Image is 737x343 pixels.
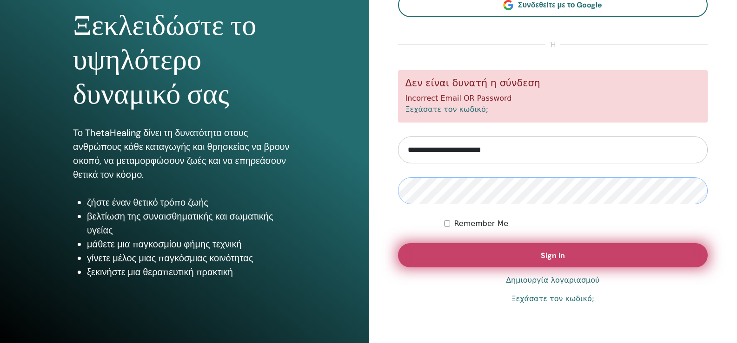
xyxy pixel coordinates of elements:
[87,195,295,209] li: ζήστε έναν θετικό τρόπο ζωής
[511,293,594,304] a: Ξεχάσατε τον κωδικό;
[398,243,708,267] button: Sign In
[87,237,295,251] li: μάθετε μια παγκοσμίου φήμης τεχνική
[405,78,701,89] h5: Δεν είναι δυνατή η σύνδεση
[73,8,295,112] h1: Ξεκλειδώστε το υψηλότερο δυναμικό σας
[454,218,508,229] label: Remember Me
[398,70,708,123] div: Incorrect Email OR Password
[87,209,295,237] li: βελτίωση της συναισθηματικής και σωματικής υγείας
[506,275,599,286] a: Δημιουργία λογαριασμού
[87,251,295,265] li: γίνετε μέλος μιας παγκόσμιας κοινότητας
[73,126,295,181] p: Το ThetaHealing δίνει τη δυνατότητα στους ανθρώπους κάθε καταγωγής και θρησκείας να βρουν σκοπό, ...
[545,39,560,51] span: ή
[541,251,565,260] span: Sign In
[444,218,708,229] div: Keep me authenticated indefinitely or until I manually logout
[87,265,295,279] li: ξεκινήστε μια θεραπευτική πρακτική
[405,105,489,114] a: Ξεχάσατε τον κωδικό;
